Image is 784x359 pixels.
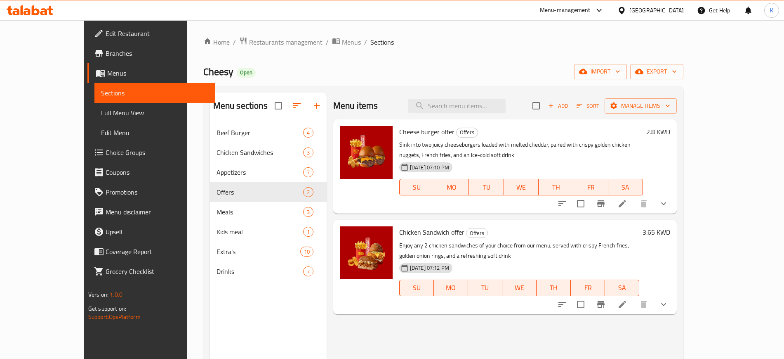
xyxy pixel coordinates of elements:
[233,37,236,47] li: /
[403,282,431,294] span: SU
[504,179,539,195] button: WE
[106,266,208,276] span: Grocery Checklist
[304,188,313,196] span: 2
[217,227,303,237] span: Kids meal
[571,100,605,112] span: Sort items
[472,181,500,193] span: TU
[106,48,208,58] span: Branches
[634,194,654,214] button: delete
[203,62,233,81] span: Cheesy
[217,247,300,257] span: Extra's
[571,280,605,296] button: FR
[434,179,469,195] button: MO
[540,282,567,294] span: TH
[300,247,313,257] div: items
[107,68,208,78] span: Menus
[581,67,620,77] span: import
[629,6,684,15] div: [GEOGRAPHIC_DATA]
[572,195,589,212] span: Select to update
[301,248,313,256] span: 10
[399,226,464,238] span: Chicken Sandwich offer
[87,262,215,281] a: Grocery Checklist
[605,280,639,296] button: SA
[217,187,303,197] span: Offers
[217,167,303,177] span: Appetizers
[611,101,670,111] span: Manage items
[537,280,571,296] button: TH
[646,126,670,138] h6: 2.8 KWD
[340,226,393,279] img: Chicken Sandwich offer
[408,99,506,113] input: search
[303,167,313,177] div: items
[608,179,643,195] button: SA
[217,266,303,276] div: Drinks
[659,199,669,209] svg: Show Choices
[326,37,329,47] li: /
[605,98,677,114] button: Manage items
[608,282,636,294] span: SA
[106,29,208,38] span: Edit Restaurant
[364,37,367,47] li: /
[407,164,452,171] span: [DATE] 07:10 PM
[457,128,478,137] span: Offers
[654,194,673,214] button: show more
[213,100,268,112] h2: Menu sections
[87,143,215,162] a: Choice Groups
[540,5,591,15] div: Menu-management
[434,280,468,296] button: MO
[210,143,327,162] div: Chicken Sandwiches3
[527,97,545,114] span: Select section
[630,64,683,79] button: export
[574,282,602,294] span: FR
[577,101,599,111] span: Sort
[591,295,611,314] button: Branch-specific-item
[106,227,208,237] span: Upsell
[617,199,627,209] a: Edit menu item
[303,128,313,138] div: items
[637,67,677,77] span: export
[101,88,208,98] span: Sections
[643,226,670,238] h6: 3.65 KWD
[545,100,571,112] span: Add item
[547,101,569,111] span: Add
[304,149,313,157] span: 3
[217,128,303,138] span: Beef Burger
[342,37,361,47] span: Menus
[303,227,313,237] div: items
[106,207,208,217] span: Menu disclaimer
[612,181,640,193] span: SA
[399,179,434,195] button: SU
[88,303,126,314] span: Get support on:
[332,37,361,48] a: Menus
[101,128,208,138] span: Edit Menu
[203,37,683,48] nav: breadcrumb
[407,264,452,272] span: [DATE] 07:12 PM
[333,100,378,112] h2: Menu items
[466,228,487,238] span: Offers
[468,280,502,296] button: TU
[106,247,208,257] span: Coverage Report
[591,194,611,214] button: Branch-specific-item
[399,280,434,296] button: SU
[87,242,215,262] a: Coverage Report
[469,179,504,195] button: TU
[370,37,394,47] span: Sections
[217,147,303,157] div: Chicken Sandwiches
[87,63,215,83] a: Menus
[340,126,393,179] img: Cheese burger offer
[88,289,108,300] span: Version:
[303,147,313,157] div: items
[94,83,215,103] a: Sections
[770,6,773,15] span: K
[287,96,307,116] span: Sort sections
[87,202,215,222] a: Menu disclaimer
[437,282,465,294] span: MO
[210,123,327,143] div: Beef Burger4
[303,266,313,276] div: items
[304,169,313,176] span: 7
[217,207,303,217] span: Meals
[237,68,256,78] div: Open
